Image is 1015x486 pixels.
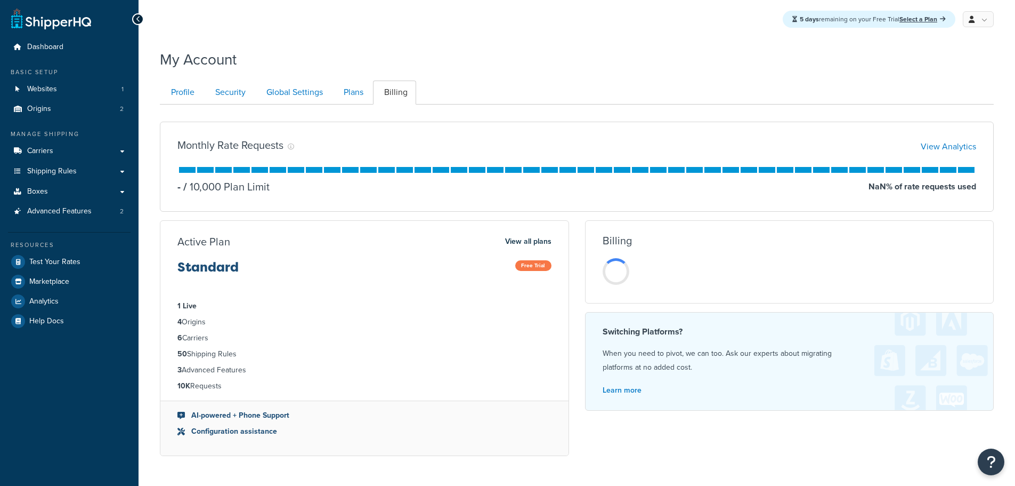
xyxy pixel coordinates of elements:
a: Test Your Rates [8,252,131,272]
li: Advanced Features [8,202,131,221]
a: Select a Plan [899,14,946,24]
span: Dashboard [27,43,63,52]
h3: Standard [177,260,239,283]
li: Advanced Features [177,364,551,376]
span: Analytics [29,297,59,306]
span: 2 [120,207,124,216]
span: Free Trial [515,260,551,271]
strong: 4 [177,316,182,328]
span: Advanced Features [27,207,92,216]
a: Dashboard [8,37,131,57]
h4: Switching Platforms? [603,325,977,338]
span: Origins [27,105,51,114]
li: Shipping Rules [177,348,551,360]
a: Boxes [8,182,131,202]
span: / [183,179,187,195]
a: Billing [373,81,416,105]
div: Basic Setup [8,68,131,77]
strong: 10K [177,380,190,392]
p: 10,000 Plan Limit [181,179,270,194]
span: Marketplace [29,277,69,286]
a: Profile [160,81,203,105]
a: Help Docs [8,312,131,331]
h3: Billing [603,235,632,246]
a: Security [204,81,254,105]
h3: Monthly Rate Requests [177,139,283,151]
li: Configuration assistance [177,426,551,437]
a: Origins 2 [8,99,131,119]
p: When you need to pivot, we can too. Ask our experts about migrating platforms at no added cost. [603,347,977,375]
button: Open Resource Center [978,449,1004,475]
li: AI-powered + Phone Support [177,410,551,421]
span: 2 [120,105,124,114]
a: Carriers [8,141,131,161]
span: Shipping Rules [27,167,77,176]
span: Carriers [27,147,53,156]
strong: 1 Live [177,300,197,312]
a: Shipping Rules [8,162,131,181]
a: ShipperHQ Home [11,8,91,29]
div: Resources [8,241,131,250]
li: Origins [177,316,551,328]
a: View all plans [505,235,551,249]
span: Test Your Rates [29,258,80,267]
a: Plans [332,81,372,105]
span: Boxes [27,187,48,196]
li: Websites [8,79,131,99]
p: NaN % of rate requests used [868,179,976,194]
li: Origins [8,99,131,119]
strong: 50 [177,348,187,360]
a: Advanced Features 2 [8,202,131,221]
div: Manage Shipping [8,130,131,139]
li: Requests [177,380,551,392]
a: Global Settings [255,81,331,105]
strong: 3 [177,364,182,376]
a: Websites 1 [8,79,131,99]
li: Carriers [177,332,551,344]
p: - [177,179,181,194]
a: Marketplace [8,272,131,291]
a: View Analytics [921,140,976,153]
h3: Active Plan [177,236,230,248]
strong: 6 [177,332,182,344]
a: Learn more [603,385,642,396]
h1: My Account [160,49,237,70]
div: remaining on your Free Trial [783,11,955,28]
a: Analytics [8,292,131,311]
span: 1 [121,85,124,94]
strong: 5 days [800,14,819,24]
span: Websites [27,85,57,94]
span: Help Docs [29,317,64,326]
